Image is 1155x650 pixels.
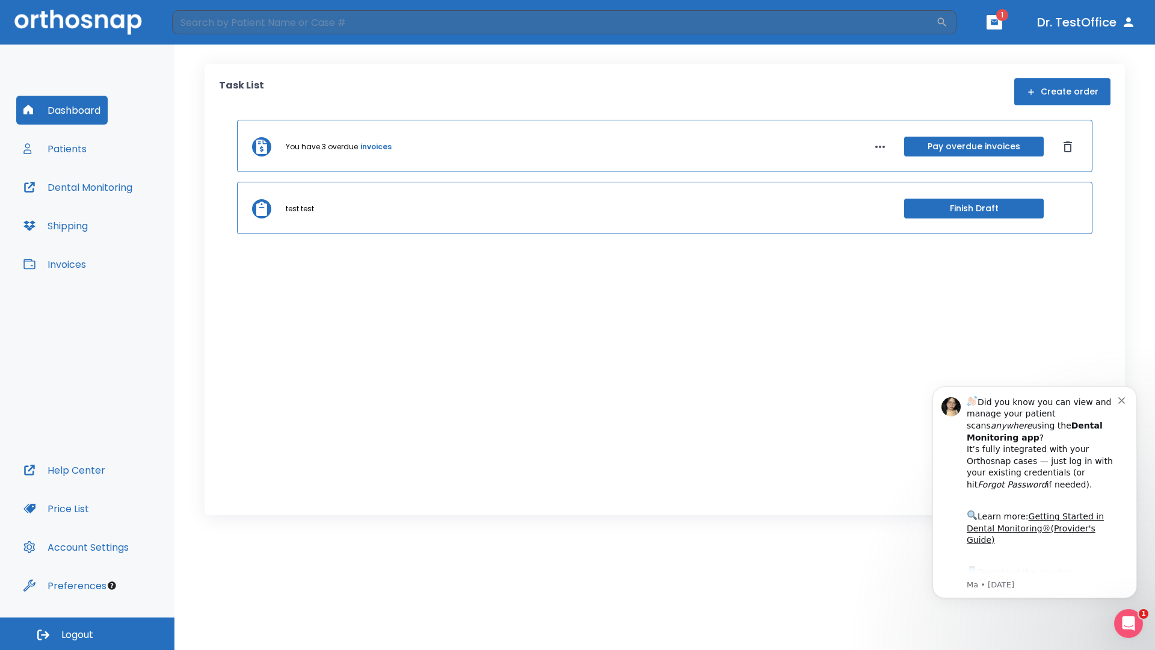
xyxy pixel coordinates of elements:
[219,78,264,105] p: Task List
[1114,609,1143,638] iframe: Intercom live chat
[904,137,1044,156] button: Pay overdue invoices
[106,580,117,591] div: Tooltip anchor
[1032,11,1141,33] button: Dr. TestOffice
[1058,137,1077,156] button: Dismiss
[904,199,1044,218] button: Finish Draft
[16,250,93,279] button: Invoices
[16,173,140,202] button: Dental Monitoring
[172,10,936,34] input: Search by Patient Name or Case #
[914,371,1155,644] iframe: Intercom notifications message
[360,141,392,152] a: invoices
[16,134,94,163] button: Patients
[16,533,136,562] button: Account Settings
[16,96,108,125] button: Dashboard
[16,571,114,600] button: Preferences
[16,494,96,523] button: Price List
[16,456,112,484] button: Help Center
[61,628,93,642] span: Logout
[286,203,314,214] p: test test
[286,141,358,152] p: You have 3 overdue
[996,9,1008,21] span: 1
[14,10,142,34] img: Orthosnap
[1139,609,1148,619] span: 1
[16,211,95,240] button: Shipping
[1014,78,1110,105] button: Create order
